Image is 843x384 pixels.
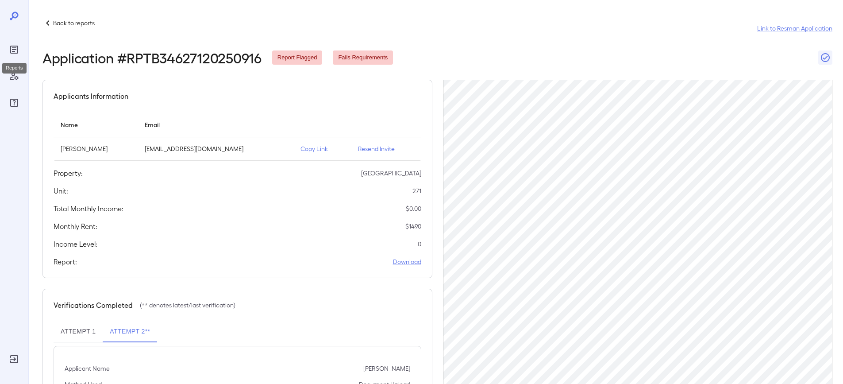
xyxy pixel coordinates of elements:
p: Applicant Name [65,364,110,373]
p: 0 [418,240,421,248]
p: Back to reports [53,19,95,27]
p: [PERSON_NAME] [363,364,410,373]
span: Fails Requirements [333,54,393,62]
h5: Report: [54,256,77,267]
button: Attempt 1 [54,321,103,342]
div: Reports [2,63,27,74]
p: Copy Link [300,144,344,153]
th: Email [138,112,293,137]
p: (** denotes latest/last verification) [140,301,235,310]
h5: Verifications Completed [54,300,133,310]
h2: Application # RPTB34627120250916 [42,50,262,66]
p: 271 [412,186,421,195]
a: Download [393,257,421,266]
p: $ 1490 [405,222,421,231]
a: Link to Resman Application [757,24,832,33]
span: Report Flagged [272,54,323,62]
p: [EMAIL_ADDRESS][DOMAIN_NAME] [145,144,286,153]
th: Name [54,112,138,137]
button: Close Report [818,50,832,65]
h5: Unit: [54,186,68,196]
h5: Applicants Information [54,91,128,101]
h5: Property: [54,168,83,178]
button: Attempt 2** [103,321,157,342]
div: Reports [7,43,21,57]
p: [GEOGRAPHIC_DATA] [361,169,421,178]
p: Resend Invite [358,144,414,153]
div: Log Out [7,352,21,366]
div: Manage Users [7,69,21,83]
p: [PERSON_NAME] [61,144,131,153]
h5: Monthly Rent: [54,221,97,232]
table: simple table [54,112,421,161]
p: $ 0.00 [406,204,421,213]
h5: Total Monthly Income: [54,203,123,214]
h5: Income Level: [54,239,97,249]
div: FAQ [7,96,21,110]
